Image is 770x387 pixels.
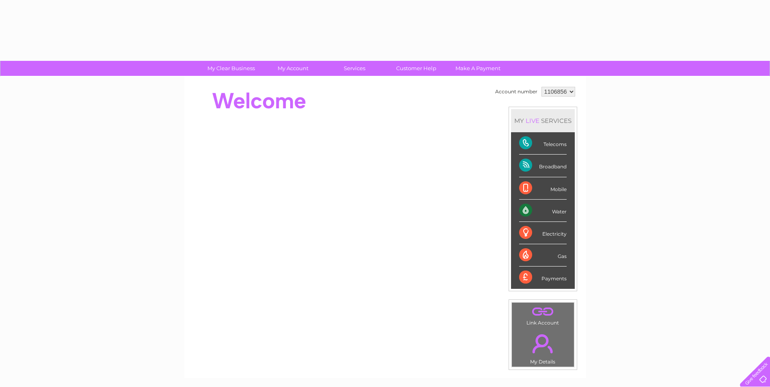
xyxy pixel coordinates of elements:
div: Broadband [519,155,567,177]
div: Gas [519,244,567,267]
a: . [514,329,572,358]
a: My Clear Business [198,61,265,76]
a: My Account [259,61,326,76]
div: Telecoms [519,132,567,155]
td: Account number [493,85,539,99]
a: . [514,305,572,319]
a: Customer Help [383,61,450,76]
td: My Details [511,327,574,367]
a: Make A Payment [444,61,511,76]
div: MY SERVICES [511,109,575,132]
div: Payments [519,267,567,288]
div: Electricity [519,222,567,244]
td: Link Account [511,302,574,328]
a: Services [321,61,388,76]
div: Mobile [519,177,567,200]
div: LIVE [524,117,541,125]
div: Water [519,200,567,222]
